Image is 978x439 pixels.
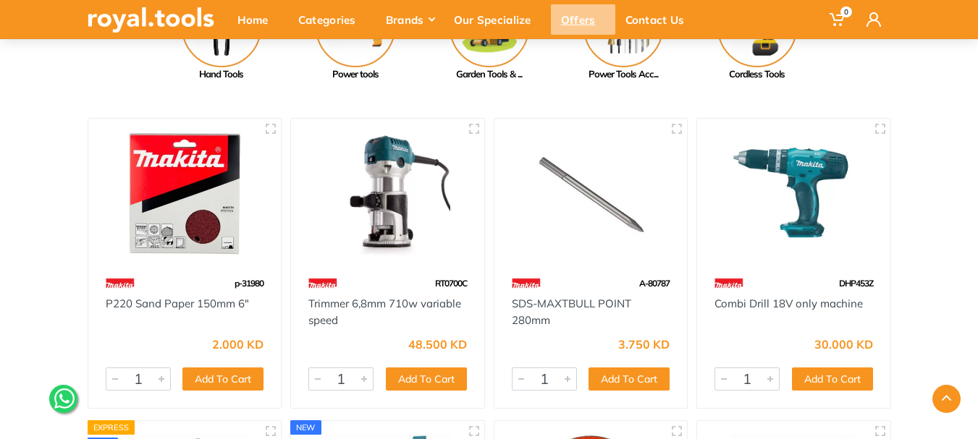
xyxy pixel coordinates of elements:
button: Add To Cart [386,367,467,391]
a: SDS-MAXTBULL POINT 280mm [512,297,631,327]
div: Power tools [288,67,422,82]
button: Add To Cart [589,367,670,391]
span: p-31980 [235,278,264,289]
img: Royal Tools - SDS-MAXTBULL POINT 280mm [507,132,675,257]
img: 42.webp [106,270,135,296]
span: DHP453Z [839,278,873,289]
a: Combi Drill 18V only machine [714,297,863,310]
div: Home [227,4,288,35]
button: Add To Cart [792,367,873,391]
div: Hand Tools [154,67,288,82]
div: new [290,420,321,435]
div: Cordless Tools [690,67,824,82]
img: royal.tools Logo [88,7,214,33]
span: A-80787 [639,278,670,289]
img: 42.webp [308,270,337,296]
img: Royal Tools - Combi Drill 18V only machine [710,132,877,257]
img: 42.webp [512,270,541,296]
div: Express [88,420,135,435]
a: P220 Sand Paper 150mm 6" [106,297,249,310]
div: 30.000 KD [814,338,873,350]
div: Contact Us [615,4,704,35]
button: Add To Cart [182,367,264,391]
a: Trimmer 6,8mm 710w variable speed [308,297,461,327]
span: 0 [840,7,852,17]
div: 48.500 KD [408,338,467,350]
img: Royal Tools - Trimmer 6,8mm 710w variable speed [304,132,471,257]
div: Offers [551,4,615,35]
div: Categories [288,4,376,35]
div: 3.750 KD [618,338,670,350]
img: 42.webp [714,270,743,296]
div: 2.000 KD [212,338,264,350]
div: Garden Tools & ... [422,67,556,82]
div: Brands [376,4,444,35]
div: Our Specialize [444,4,551,35]
div: Power Tools Acc... [556,67,690,82]
img: Royal Tools - P220 Sand Paper 150mm 6 [101,132,269,257]
span: RT0700C [435,278,467,289]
